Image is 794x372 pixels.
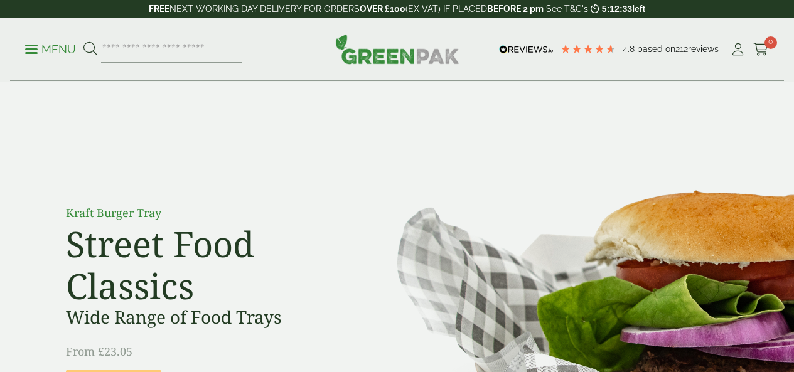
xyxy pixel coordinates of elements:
[637,44,675,54] span: Based on
[602,4,632,14] span: 5:12:33
[66,205,348,221] p: Kraft Burger Tray
[66,223,348,307] h2: Street Food Classics
[623,44,637,54] span: 4.8
[487,4,544,14] strong: BEFORE 2 pm
[632,4,645,14] span: left
[753,43,769,56] i: Cart
[546,4,588,14] a: See T&C's
[25,42,76,57] p: Menu
[149,4,169,14] strong: FREE
[66,307,348,328] h3: Wide Range of Food Trays
[560,43,616,55] div: 4.79 Stars
[688,44,719,54] span: reviews
[499,45,554,54] img: REVIEWS.io
[764,36,777,49] span: 0
[360,4,405,14] strong: OVER £100
[753,40,769,59] a: 0
[730,43,746,56] i: My Account
[335,34,459,64] img: GreenPak Supplies
[675,44,688,54] span: 212
[25,42,76,55] a: Menu
[66,344,132,359] span: From £23.05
